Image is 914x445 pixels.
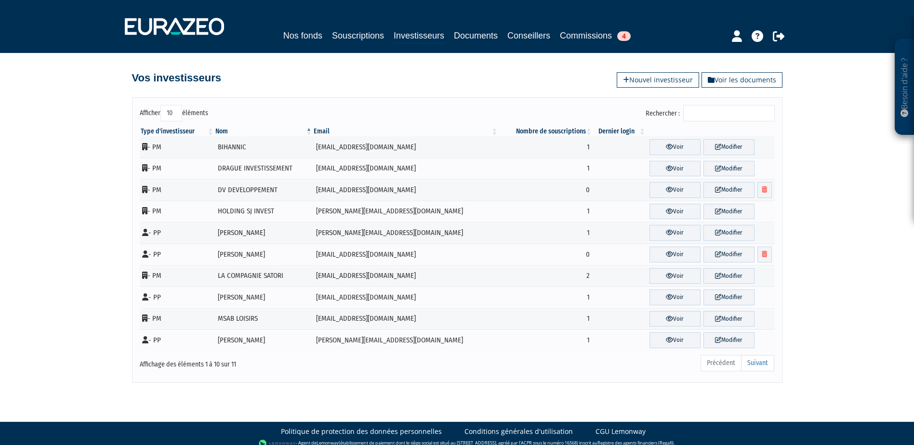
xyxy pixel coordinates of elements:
td: 2 [499,265,593,287]
select: Afficheréléments [160,105,182,121]
td: DRAGUE INVESTISSEMENT [214,158,313,180]
a: Conditions générales d'utilisation [464,427,573,436]
td: [EMAIL_ADDRESS][DOMAIN_NAME] [313,179,498,201]
td: - PM [140,201,215,222]
td: - PP [140,287,215,308]
td: - PM [140,265,215,287]
div: Affichage des éléments 1 à 10 sur 11 [140,354,396,369]
td: - PM [140,136,215,158]
a: Modifier [703,332,755,348]
h4: Vos investisseurs [132,72,221,84]
td: 1 [499,329,593,351]
a: Nouvel investisseur [617,72,699,88]
td: 1 [499,222,593,244]
a: Nos fonds [283,29,322,42]
td: 1 [499,201,593,222]
a: Voir [649,332,701,348]
td: 1 [499,158,593,180]
td: 1 [499,308,593,330]
a: Modifier [703,225,755,241]
p: Besoin d'aide ? [899,44,910,131]
td: BIHANNIC [214,136,313,158]
a: Conseillers [507,29,550,42]
th: Nom : activer pour trier la colonne par ordre d&eacute;croissant [214,127,313,136]
td: [PERSON_NAME] [214,244,313,265]
td: [PERSON_NAME] [214,222,313,244]
td: 1 [499,287,593,308]
span: 4 [617,31,631,41]
td: [EMAIL_ADDRESS][DOMAIN_NAME] [313,287,498,308]
a: Documents [454,29,498,42]
a: Voir [649,139,701,155]
td: - PP [140,244,215,265]
td: 0 [499,179,593,201]
a: Commissions4 [560,29,631,42]
a: Voir [649,247,701,262]
td: [PERSON_NAME] [214,287,313,308]
a: Voir [649,268,701,284]
td: HOLDING SJ INVEST [214,201,313,222]
th: Type d'investisseur : activer pour trier la colonne par ordre croissant [140,127,215,136]
a: Voir [649,311,701,327]
th: Email : activer pour trier la colonne par ordre croissant [313,127,498,136]
td: - PP [140,222,215,244]
td: [EMAIL_ADDRESS][DOMAIN_NAME] [313,265,498,287]
a: CGU Lemonway [596,427,646,436]
a: Voir [649,289,701,305]
a: Voir [649,182,701,198]
td: [EMAIL_ADDRESS][DOMAIN_NAME] [313,244,498,265]
a: Voir les documents [702,72,782,88]
img: 1732889491-logotype_eurazeo_blanc_rvb.png [125,18,224,35]
td: - PP [140,329,215,351]
td: - PM [140,179,215,201]
a: Supprimer [757,247,772,262]
input: Rechercher : [683,105,775,121]
td: LA COMPAGNIE SATORI [214,265,313,287]
th: Nombre de souscriptions : activer pour trier la colonne par ordre croissant [499,127,593,136]
label: Rechercher : [646,105,775,121]
a: Voir [649,161,701,177]
td: - PM [140,158,215,180]
a: Politique de protection des données personnelles [281,427,442,436]
td: 0 [499,244,593,265]
a: Investisseurs [394,29,444,44]
th: &nbsp; [647,127,775,136]
a: Modifier [703,268,755,284]
a: Modifier [703,204,755,220]
a: Modifier [703,139,755,155]
a: Modifier [703,182,755,198]
a: Modifier [703,289,755,305]
td: [PERSON_NAME][EMAIL_ADDRESS][DOMAIN_NAME] [313,201,498,222]
a: Modifier [703,161,755,177]
td: [PERSON_NAME] [214,329,313,351]
th: Dernier login : activer pour trier la colonne par ordre croissant [593,127,647,136]
a: Suivant [741,355,774,371]
a: Souscriptions [332,29,384,42]
a: Voir [649,204,701,220]
td: DV DEVELOPPEMENT [214,179,313,201]
a: Modifier [703,247,755,262]
td: MSAB LOISIRS [214,308,313,330]
a: Voir [649,225,701,241]
td: [EMAIL_ADDRESS][DOMAIN_NAME] [313,308,498,330]
td: 1 [499,136,593,158]
td: [PERSON_NAME][EMAIL_ADDRESS][DOMAIN_NAME] [313,222,498,244]
label: Afficher éléments [140,105,208,121]
td: [EMAIL_ADDRESS][DOMAIN_NAME] [313,158,498,180]
a: Supprimer [757,182,772,198]
td: - PM [140,308,215,330]
a: Modifier [703,311,755,327]
td: [PERSON_NAME][EMAIL_ADDRESS][DOMAIN_NAME] [313,329,498,351]
td: [EMAIL_ADDRESS][DOMAIN_NAME] [313,136,498,158]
